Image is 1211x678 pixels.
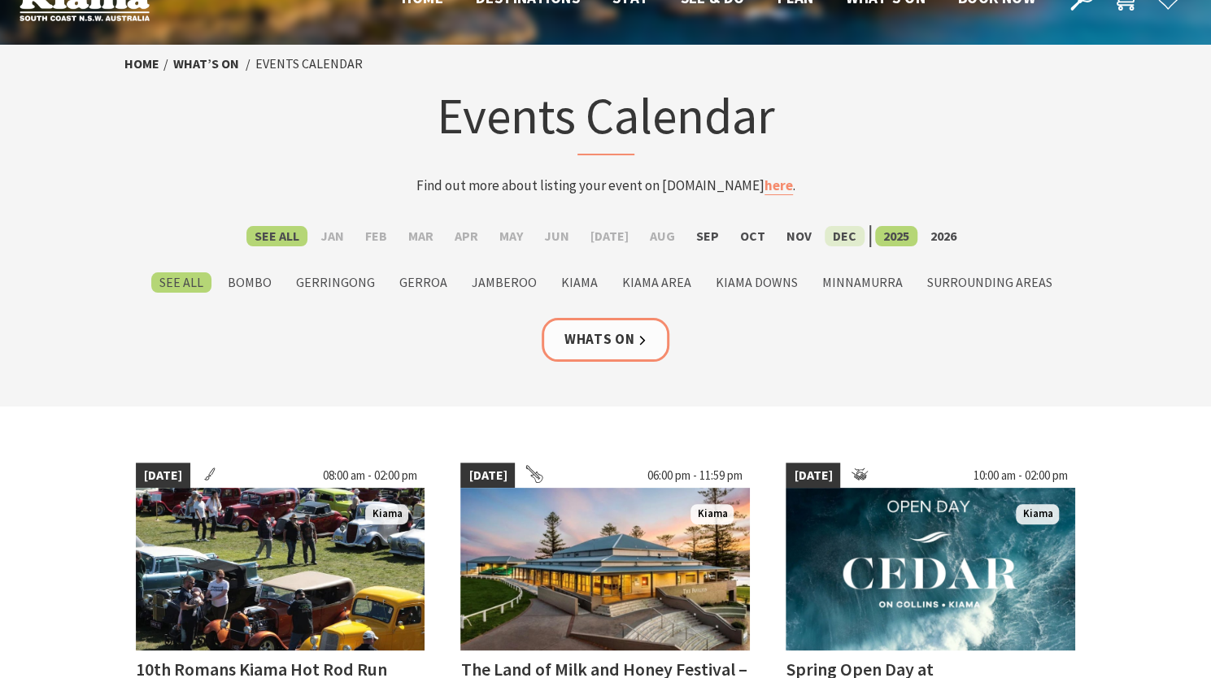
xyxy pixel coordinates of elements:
[614,272,699,293] label: Kiama Area
[825,226,865,246] label: Dec
[391,272,455,293] label: Gerroa
[312,226,352,246] label: Jan
[491,226,531,246] label: May
[786,463,840,489] span: [DATE]
[136,488,425,650] img: Hot Rod Run Kiama
[287,83,925,155] h1: Events Calendar
[814,272,911,293] label: Minnamurra
[764,176,793,195] a: here
[875,226,917,246] label: 2025
[288,272,383,293] label: Gerringong
[536,226,577,246] label: Jun
[357,226,395,246] label: Feb
[400,226,442,246] label: Mar
[287,175,925,197] p: Find out more about listing your event on [DOMAIN_NAME] .
[965,463,1075,489] span: 10:00 am - 02:00 pm
[638,463,750,489] span: 06:00 pm - 11:59 pm
[173,55,239,72] a: What’s On
[220,272,280,293] label: Bombo
[708,272,806,293] label: Kiama Downs
[460,463,515,489] span: [DATE]
[553,272,606,293] label: Kiama
[1016,504,1059,524] span: Kiama
[136,463,190,489] span: [DATE]
[314,463,425,489] span: 08:00 am - 02:00 pm
[124,55,159,72] a: Home
[642,226,683,246] label: Aug
[365,504,408,524] span: Kiama
[447,226,486,246] label: Apr
[922,226,965,246] label: 2026
[246,226,307,246] label: See All
[690,504,734,524] span: Kiama
[151,272,211,293] label: See All
[778,226,820,246] label: Nov
[732,226,773,246] label: Oct
[582,226,637,246] label: [DATE]
[464,272,545,293] label: Jamberoo
[919,272,1061,293] label: Surrounding Areas
[542,318,670,361] a: Whats On
[688,226,727,246] label: Sep
[255,54,363,75] li: Events Calendar
[460,488,750,650] img: Land of Milk an Honey Festival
